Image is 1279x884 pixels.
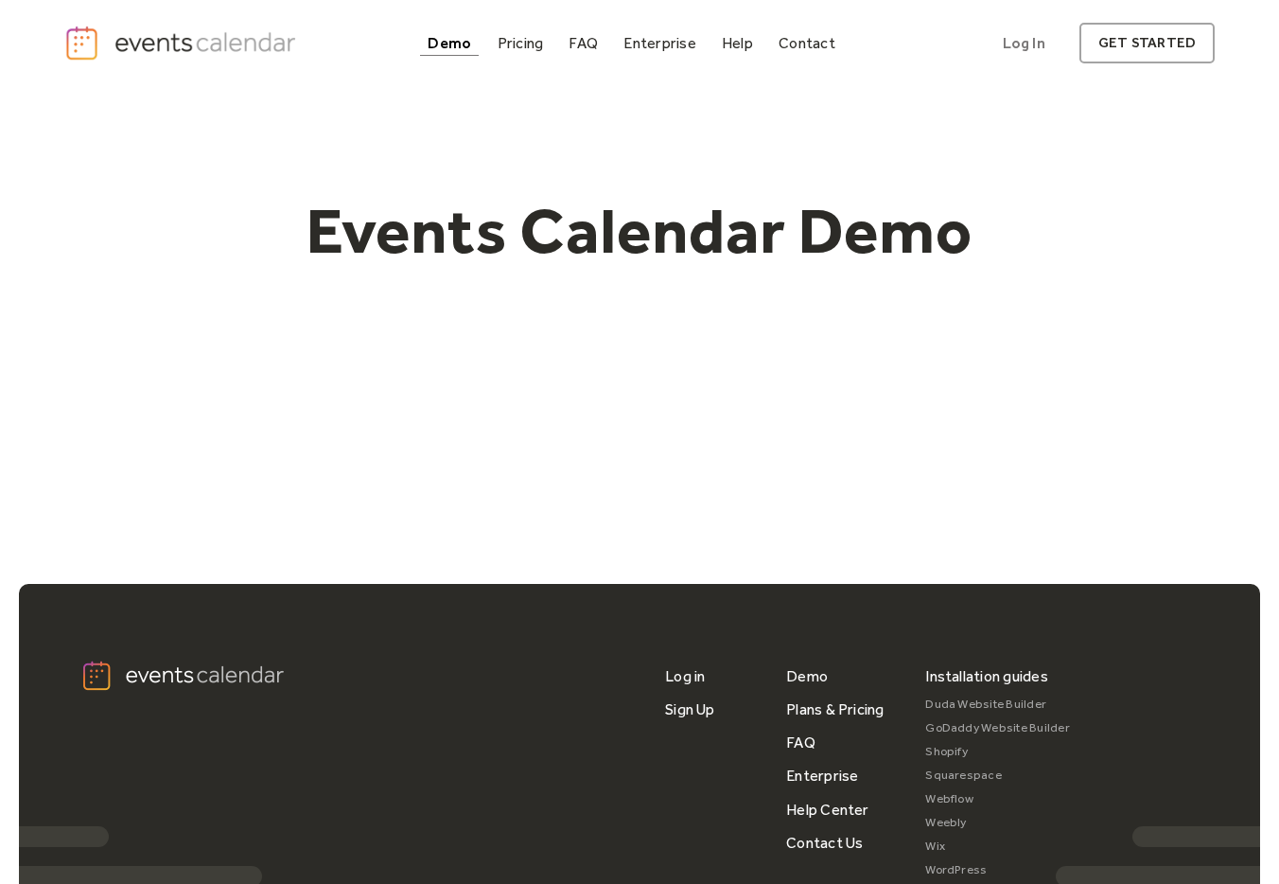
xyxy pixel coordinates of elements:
a: Log In [984,23,1064,63]
div: FAQ [569,38,598,48]
a: Squarespace [925,764,1070,787]
a: Contact Us [786,826,863,859]
a: Enterprise [786,759,858,792]
a: Log in [665,660,705,693]
a: Shopify [925,740,1070,764]
a: get started [1079,23,1215,63]
h1: Events Calendar Demo [276,192,1003,270]
a: Wix [925,835,1070,858]
a: GoDaddy Website Builder [925,716,1070,740]
a: Plans & Pricing [786,693,885,726]
div: Installation guides [925,660,1048,693]
a: Webflow [925,787,1070,811]
a: Pricing [490,30,552,56]
a: FAQ [561,30,605,56]
a: Help [714,30,761,56]
a: FAQ [786,726,815,759]
a: Contact [771,30,843,56]
a: Help Center [786,793,869,826]
div: Help [722,38,753,48]
a: WordPress [925,858,1070,882]
div: Enterprise [623,38,695,48]
a: Enterprise [616,30,703,56]
a: Demo [420,30,479,56]
div: Demo [428,38,471,48]
div: Pricing [498,38,544,48]
a: Weebly [925,811,1070,835]
div: Contact [779,38,835,48]
a: home [64,25,301,62]
a: Sign Up [665,693,715,726]
a: Demo [786,660,828,693]
a: Duda Website Builder [925,693,1070,716]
